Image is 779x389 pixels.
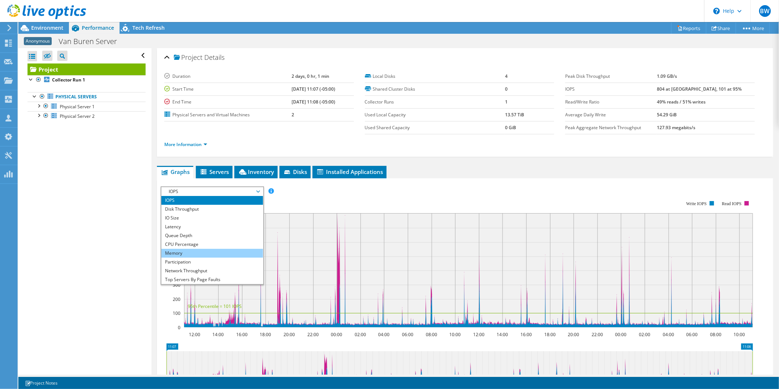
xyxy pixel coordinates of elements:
li: Queue Depth [161,231,263,240]
label: End Time [164,98,292,106]
text: 18:00 [544,331,556,338]
b: 0 [505,86,508,92]
text: 00:00 [331,331,342,338]
span: Physical Server 1 [60,103,95,110]
text: 12:00 [189,331,200,338]
li: Latency [161,222,263,231]
text: 14:00 [497,331,508,338]
li: Top Servers By Page Faults [161,275,263,284]
a: Reports [671,22,706,34]
span: Servers [200,168,229,175]
span: Inventory [238,168,274,175]
text: Write IOPS [686,201,707,206]
a: Physical Servers [28,92,146,102]
span: IOPS [165,187,259,196]
li: Participation [161,258,263,266]
text: 06:00 [686,331,698,338]
text: 08:00 [710,331,721,338]
text: 14:00 [212,331,224,338]
b: 2 days, 0 hr, 1 min [292,73,329,79]
span: Graphs [161,168,190,175]
b: 127.93 megabits/s [657,124,695,131]
text: 10:00 [449,331,461,338]
h1: Van Buren Server [55,37,128,46]
span: Environment [31,24,63,31]
li: Network Throughput [161,266,263,275]
text: 16:00 [236,331,248,338]
text: 22:00 [592,331,603,338]
a: More Information [164,141,207,148]
li: Memory [161,249,263,258]
label: IOPS [565,86,657,93]
b: 2 [292,112,294,118]
label: Average Daily Write [565,111,657,119]
b: 804 at [GEOGRAPHIC_DATA], 101 at 95% [657,86,742,92]
text: Read IOPS [722,201,742,206]
label: Peak Disk Throughput [565,73,657,80]
text: 95th Percentile = 101 IOPS [188,303,242,309]
a: Project Notes [20,378,63,388]
label: Local Disks [365,73,505,80]
b: 4 [505,73,508,79]
li: CPU Percentage [161,240,263,249]
text: 100 [173,310,180,316]
a: Share [706,22,736,34]
li: IOPS [161,196,263,205]
a: Collector Run 1 [28,75,146,85]
li: IO Size [161,214,263,222]
text: 20:00 [568,331,579,338]
span: Tech Refresh [132,24,165,31]
a: Project [28,63,146,75]
b: 1.09 GB/s [657,73,677,79]
text: 16:00 [520,331,532,338]
text: 06:00 [402,331,413,338]
text: 20:00 [284,331,295,338]
text: 10:00 [734,331,745,338]
text: 02:00 [639,331,650,338]
span: Details [204,53,224,62]
b: [DATE] 11:08 (-05:00) [292,99,335,105]
label: Peak Aggregate Network Throughput [565,124,657,131]
b: Collector Run 1 [52,77,85,83]
label: Read/Write Ratio [565,98,657,106]
label: Used Shared Capacity [365,124,505,131]
b: 1 [505,99,508,105]
a: Physical Server 2 [28,111,146,121]
text: 02:00 [355,331,366,338]
label: Shared Cluster Disks [365,86,505,93]
text: 04:00 [378,331,389,338]
span: Physical Server 2 [60,113,95,119]
text: 22:00 [307,331,319,338]
text: 08:00 [426,331,437,338]
text: 300 [173,282,180,288]
svg: \n [713,8,720,14]
a: More [736,22,770,34]
text: 200 [173,296,180,302]
label: Start Time [164,86,292,93]
label: Duration [164,73,292,80]
label: Physical Servers and Virtual Machines [164,111,292,119]
b: 54.29 GiB [657,112,677,118]
b: 13.57 TiB [505,112,524,118]
span: Installed Applications [316,168,383,175]
a: Physical Server 1 [28,102,146,111]
b: 49% reads / 51% writes [657,99,706,105]
text: 04:00 [663,331,674,338]
span: Project [174,54,202,61]
b: [DATE] 11:07 (-05:00) [292,86,335,92]
span: BW [759,5,771,17]
text: 00:00 [615,331,626,338]
label: Used Local Capacity [365,111,505,119]
span: Anonymous [24,37,52,45]
b: 0 GiB [505,124,516,131]
text: 18:00 [260,331,271,338]
text: 0 [178,324,180,331]
label: Collector Runs [365,98,505,106]
li: Disk Throughput [161,205,263,214]
text: 12:00 [473,331,484,338]
span: Performance [82,24,114,31]
span: Disks [283,168,307,175]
